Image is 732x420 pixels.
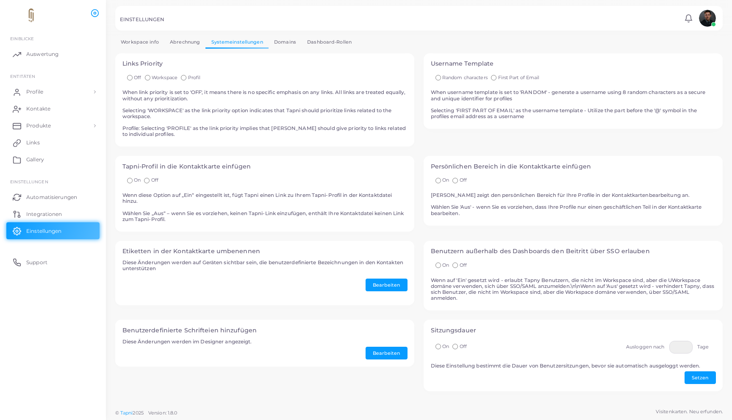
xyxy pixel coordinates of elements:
[460,343,467,349] span: Off
[366,347,408,359] button: Bearbeiten
[6,222,100,239] a: Einstellungen
[6,83,100,100] a: Profile
[431,277,716,301] h5: Wenn auf 'Ein' gesetzt wird - erlaubt Tapny Benutzern, die nicht im Workspace sind, aber die UWor...
[442,343,449,349] span: On
[151,177,158,183] span: Off
[697,344,709,351] label: Tage
[6,100,100,117] a: Kontakte
[122,192,408,222] h5: Wenn diese Option auf „Ein“ eingestellt ist, fügt Tapni einen Link zu Ihrem Tapni-Profil in der K...
[26,156,44,163] span: Gallery
[431,163,716,170] h4: Persönlichen Bereich in die Kontaktkarte einfügen
[498,75,540,80] span: First Part of Email
[115,36,164,48] a: Workspace info
[6,205,100,222] a: Integrationen
[696,10,718,27] a: avatar
[6,134,100,151] a: Links
[10,179,48,184] span: Einstellungen
[431,192,716,216] h5: [PERSON_NAME] zeigt den persönlichen Bereich für Ihre Profile in der Kontaktkartenbearbeitung an....
[10,74,35,79] span: ENTITÄTEN
[152,75,177,80] span: Workspace
[122,339,408,345] h5: Diese Änderungen werden im Designer angezeigt.
[460,177,467,183] span: Off
[431,60,716,67] h4: Username Template
[6,254,100,271] a: Support
[26,227,61,235] span: Einstellungen
[26,88,43,96] span: Profile
[366,279,408,291] button: Bearbeiten
[8,8,55,24] img: logo
[6,46,100,63] a: Auswertung
[431,248,716,255] h4: Benutzern außerhalb des Dashboards den Beitritt über SSO erlauben
[442,262,449,268] span: On
[26,50,58,58] span: Auswertung
[205,36,268,48] a: Systemeinstellungen
[148,410,177,416] span: Version: 1.8.0
[122,248,408,255] h4: Etiketten in der Kontaktkarte umbenennen
[6,117,100,134] a: Produkte
[685,371,716,384] button: Setzen
[6,151,100,168] a: Gallery
[626,344,665,351] label: Ausloggen nach
[10,36,34,41] span: EINBLICKE
[115,409,177,417] span: ©
[134,75,141,80] span: Off
[122,260,408,271] h5: Diese Änderungen werden auf Geräten sichtbar sein, die benutzerdefinierte Bezeichnungen in den Ko...
[442,75,488,80] span: Random characters
[269,36,302,48] a: Domains
[122,60,408,67] h4: Links Priority
[26,210,62,218] span: Integrationen
[431,89,716,119] h5: When username template is set to 'RANDOM' - generate a username using 8 random characters as a se...
[26,259,47,266] span: Support
[302,36,357,48] a: Dashboard-Rollen
[26,193,77,201] span: Automatisierungen
[120,17,164,22] h5: EINSTELLUNGEN
[699,10,716,27] img: avatar
[460,262,467,268] span: Off
[26,139,40,146] span: Links
[431,327,716,334] h4: Sitzungsdauer
[431,363,716,369] h5: Diese Einstellung bestimmt die Dauer von Benutzersitzungen, bevor sie automatisch ausgeloggt werden.
[134,177,141,183] span: On
[120,410,133,416] a: Tapni
[188,75,201,80] span: Profil
[26,105,50,113] span: Kontakte
[133,409,143,417] span: 2025
[122,163,408,170] h4: Tapni-Profil in die Kontaktkarte einfügen
[164,36,205,48] a: Abrechnung
[6,188,100,205] a: Automatisierungen
[122,89,408,137] h5: When link priority is set to 'OFF', it means there is no specific emphasis on any links. All link...
[656,408,723,415] span: Visitenkarten. Neu erfunden.
[26,122,51,130] span: Produkte
[122,327,408,334] h4: Benutzerdefinierte Schrifteien hinzufügen
[442,177,449,183] span: On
